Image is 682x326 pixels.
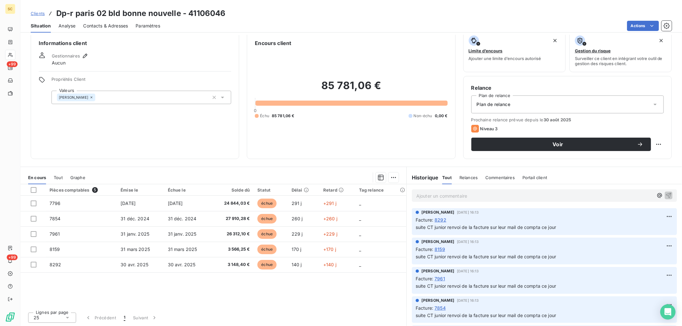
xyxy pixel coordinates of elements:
[416,313,556,318] span: suite CT junior renvoi de la facture sur leur mail de compta ce jour
[359,216,361,221] span: _
[59,95,88,99] span: [PERSON_NAME]
[544,117,571,122] span: 30 août 2025
[7,254,18,260] span: +99
[416,283,556,289] span: suite CT junior renvoi de la facture sur leur mail de compta ce jour
[31,10,45,17] a: Clients
[7,61,18,67] span: +99
[292,187,316,193] div: Délai
[359,231,361,237] span: _
[435,216,446,223] span: 8292
[292,246,302,252] span: 170 j
[407,174,439,181] h6: Historique
[50,187,113,193] div: Pièces comptables
[421,239,454,245] span: [PERSON_NAME]
[359,201,361,206] span: _
[124,315,125,321] span: 1
[416,275,433,282] span: Facture :
[52,60,66,66] span: Aucun
[442,175,452,180] span: Tout
[421,298,454,303] span: [PERSON_NAME]
[136,23,160,29] span: Paramètres
[421,268,454,274] span: [PERSON_NAME]
[469,56,541,61] span: Ajouter une limite d’encours autorisé
[255,39,291,47] h6: Encours client
[416,246,433,253] span: Facture :
[471,84,664,92] h6: Relance
[359,187,403,193] div: Tag relance
[257,214,277,224] span: échue
[569,31,672,72] button: Gestion du risqueSurveiller ce client en intégrant votre outil de gestion des risques client.
[50,246,60,252] span: 8159
[292,231,303,237] span: 229 j
[414,113,432,119] span: Non-échu
[435,275,445,282] span: 7961
[257,229,277,239] span: échue
[31,23,51,29] span: Situation
[323,246,336,252] span: +170 j
[59,23,75,29] span: Analyse
[56,8,225,19] h3: Dp-r paris 02 bld bonne nouvelle - 41106046
[81,311,120,324] button: Précédent
[129,311,161,324] button: Suivant
[168,216,197,221] span: 31 déc. 2024
[168,262,196,267] span: 30 avr. 2025
[257,199,277,208] span: échue
[463,31,566,72] button: Limite d’encoursAjouter une limite d’encours autorisé
[260,113,269,119] span: Échu
[459,175,478,180] span: Relances
[435,305,446,311] span: 7854
[95,95,100,100] input: Ajouter une valeur
[39,39,231,47] h6: Informations client
[52,53,80,58] span: Gestionnaires
[168,201,183,206] span: [DATE]
[215,187,250,193] div: Solde dû
[323,262,336,267] span: +140 j
[54,175,63,180] span: Tout
[50,201,61,206] span: 7796
[575,56,666,66] span: Surveiller ce client en intégrant votre outil de gestion des risques client.
[50,231,60,237] span: 7961
[416,216,433,223] span: Facture :
[416,224,556,230] span: suite CT junior renvoi de la facture sur leur mail de compta ce jour
[359,246,361,252] span: _
[485,175,515,180] span: Commentaires
[257,187,284,193] div: Statut
[5,312,15,322] img: Logo LeanPay
[477,101,510,108] span: Plan de relance
[257,260,277,269] span: échue
[457,269,479,273] span: [DATE] 16:13
[660,304,676,320] div: Open Intercom Messenger
[359,262,361,267] span: _
[323,187,351,193] div: Retard
[83,23,128,29] span: Contacts & Adresses
[416,305,433,311] span: Facture :
[575,48,611,53] span: Gestion du risque
[457,299,479,302] span: [DATE] 16:13
[421,209,454,215] span: [PERSON_NAME]
[257,245,277,254] span: échue
[215,246,250,253] span: 3 566,25 €
[92,187,98,193] span: 5
[323,231,337,237] span: +229 j
[292,216,303,221] span: 260 j
[457,210,479,214] span: [DATE] 16:13
[627,21,659,31] button: Actions
[121,187,160,193] div: Émise le
[28,175,46,180] span: En cours
[292,262,302,267] span: 140 j
[120,311,129,324] button: 1
[323,201,336,206] span: +291 j
[50,216,61,221] span: 7854
[215,262,250,268] span: 3 148,40 €
[471,117,664,122] span: Prochaine relance prévue depuis le
[168,246,197,252] span: 31 mars 2025
[480,126,498,131] span: Niveau 3
[435,246,445,253] span: 8159
[121,246,150,252] span: 31 mars 2025
[255,79,447,98] h2: 85 781,06 €
[215,200,250,207] span: 24 844,03 €
[323,216,337,221] span: +260 j
[121,216,149,221] span: 31 déc. 2024
[215,216,250,222] span: 27 910,28 €
[254,108,256,113] span: 0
